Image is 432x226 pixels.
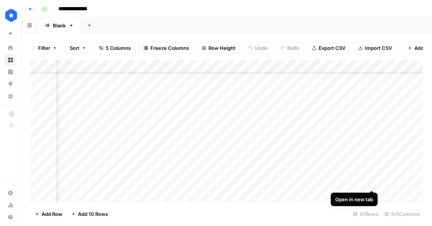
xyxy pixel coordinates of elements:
[197,42,240,54] button: Row Height
[276,42,304,54] button: Redo
[42,210,62,218] span: Add Row
[30,208,67,220] button: Add Row
[65,42,91,54] button: Sort
[94,42,136,54] button: 5 Columns
[4,78,16,90] a: Opportunities
[106,44,131,52] span: 5 Columns
[4,90,16,102] a: Your Data
[4,9,18,22] img: ConsumerAffairs Logo
[4,54,16,66] a: Browse
[365,44,392,52] span: Import CSV
[33,42,62,54] button: Filter
[78,210,108,218] span: Add 10 Rows
[381,208,423,220] div: 5/5 Columns
[4,187,16,199] a: Settings
[350,208,381,220] div: 47 Rows
[353,42,397,54] button: Import CSV
[4,42,16,54] a: Home
[139,42,194,54] button: Freeze Columns
[38,44,50,52] span: Filter
[335,196,373,203] div: Open in new tab
[4,66,16,78] a: Insights
[4,199,16,211] a: Usage
[307,42,350,54] button: Export CSV
[67,208,112,220] button: Add 10 Rows
[150,44,189,52] span: Freeze Columns
[38,18,80,33] a: Blank
[319,44,345,52] span: Export CSV
[243,42,273,54] button: Undo
[287,44,299,52] span: Redo
[53,22,66,29] div: Blank
[70,44,79,52] span: Sort
[4,211,16,223] button: Help + Support
[208,44,235,52] span: Row Height
[255,44,268,52] span: Undo
[4,6,16,25] button: Workspace: ConsumerAffairs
